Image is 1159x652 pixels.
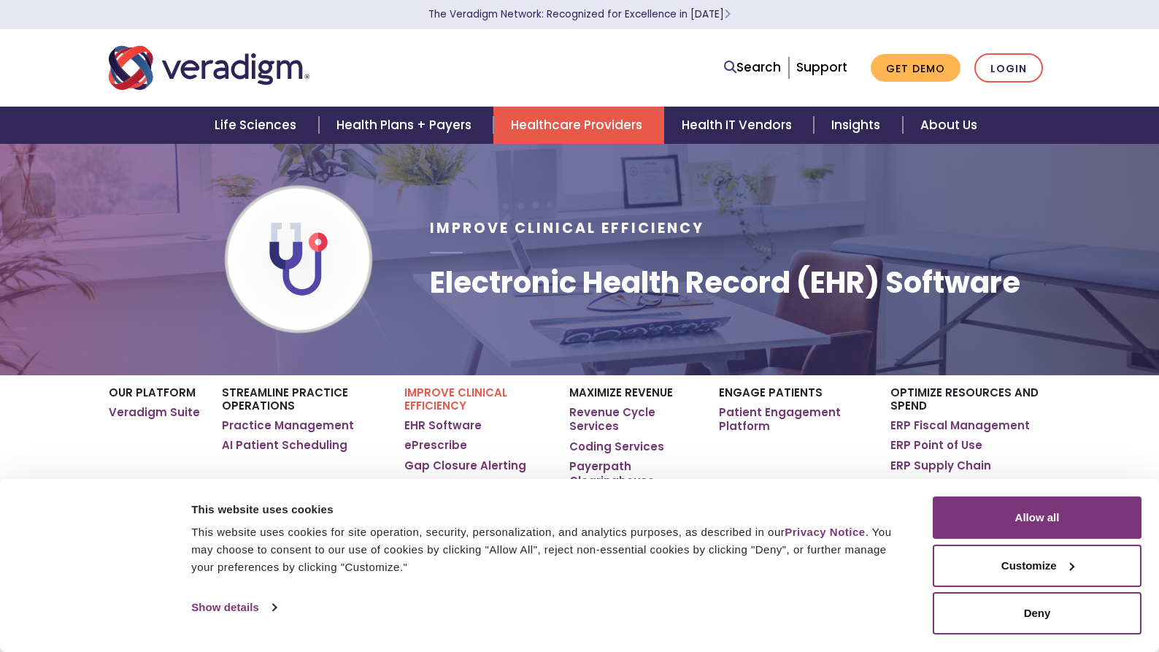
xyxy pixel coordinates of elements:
a: Search [724,58,781,77]
span: Learn More [724,7,731,21]
a: ERP Fiscal Management [890,418,1030,433]
a: Gap Closure Alerting [404,459,526,473]
a: Insights [814,107,902,144]
button: Allow all [933,496,1141,539]
div: This website uses cookies [191,501,900,518]
a: ePrescribe [404,438,467,453]
a: Health Plans + Payers [319,107,493,144]
a: Practice Management [222,418,354,433]
button: Customize [933,545,1141,587]
span: Improve Clinical Efficiency [430,218,704,238]
a: Patient Engagement Platform [719,405,869,434]
a: Show details [191,597,276,618]
a: Get Demo [871,54,960,83]
a: About Us [903,107,995,144]
a: Payerpath Clearinghouse [569,459,697,488]
h1: Electronic Health Record (EHR) Software [430,265,1020,300]
a: EHR Software [404,418,482,433]
a: Health IT Vendors [664,107,814,144]
a: AI Patient Scheduling [222,438,347,453]
a: Veradigm Suite [109,405,200,420]
a: Life Sciences [197,107,318,144]
a: ERP Point of Use [890,438,982,453]
a: Login [974,53,1043,83]
a: Support [796,58,847,76]
a: Privacy Notice [785,526,865,538]
a: Healthcare Providers [493,107,664,144]
img: Veradigm logo [109,44,309,92]
button: Deny [933,592,1141,634]
a: ERP Supply Chain [890,459,991,473]
a: Revenue Cycle Services [569,405,697,434]
a: The Veradigm Network: Recognized for Excellence in [DATE]Learn More [428,7,731,21]
a: Coding Services [569,440,664,454]
div: This website uses cookies for site operation, security, personalization, and analytics purposes, ... [191,523,900,576]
